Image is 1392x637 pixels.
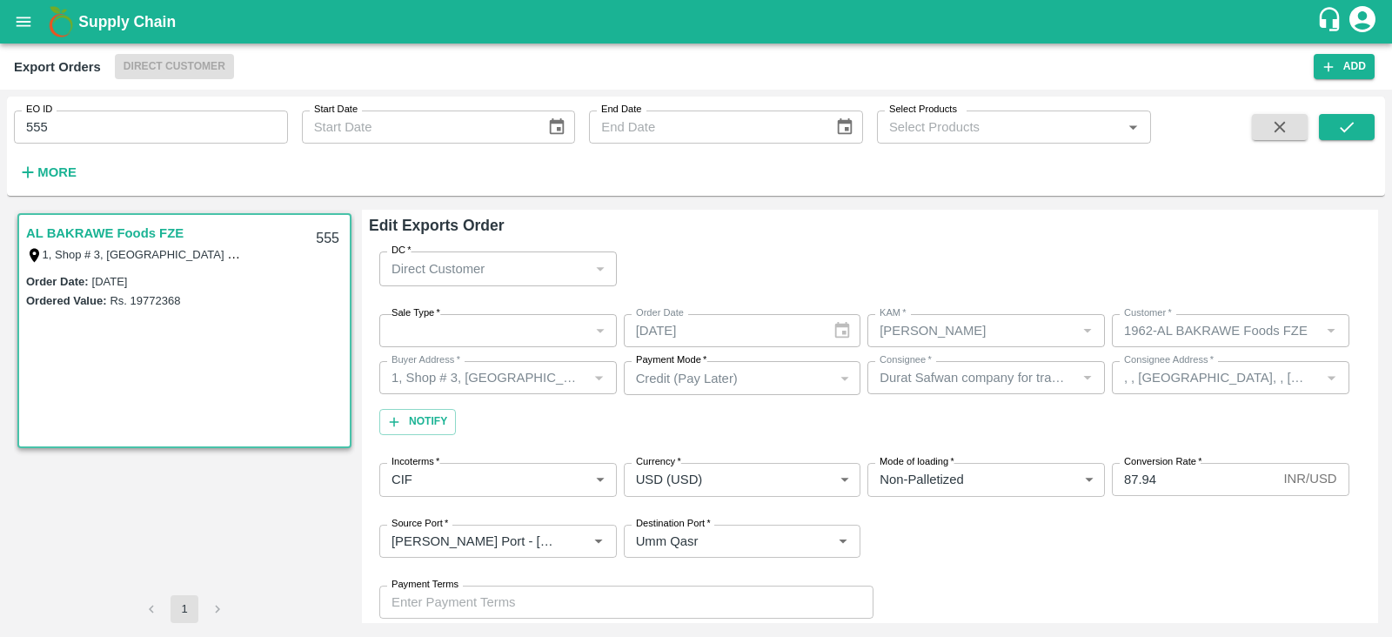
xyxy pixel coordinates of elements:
label: [DATE] [92,275,128,288]
label: Customer [1124,306,1172,320]
button: Open [1121,116,1144,138]
label: Payment Mode [636,353,706,367]
label: Start Date [314,103,358,117]
input: Start Date [302,111,533,144]
button: Open [587,530,610,553]
button: Add [1314,54,1375,79]
label: Destination Port [636,517,711,531]
label: Rs. 19772368 [110,294,180,307]
label: KAM [880,306,907,320]
b: Supply Chain [78,13,176,30]
label: Ordered Value: [26,294,106,307]
input: Enter Payment Terms [379,586,873,619]
label: 1, Shop # 3, [GEOGRAPHIC_DATA] – central fruits and vegetables market, , , , , [GEOGRAPHIC_DATA] [43,247,565,261]
p: Non-Palletized [880,470,964,489]
p: USD (USD) [636,470,703,489]
img: logo [43,4,78,39]
button: Choose date [828,111,861,144]
input: Select Source port [385,530,560,553]
button: More [14,158,81,187]
input: End Date [589,111,820,144]
label: Mode of loading [880,455,954,469]
label: Incoterms [391,455,439,469]
button: page 1 [171,595,198,623]
div: 555 [305,218,350,259]
label: Order Date [636,306,684,320]
input: Select Date [624,314,819,347]
nav: pagination navigation [135,595,234,623]
label: End Date [601,103,641,117]
p: Direct Customer [391,259,485,278]
button: Notify [379,409,456,434]
a: AL BAKRAWE Foods FZE [26,222,184,245]
b: Edit Exports Order [369,217,505,234]
p: CIF [391,470,412,489]
a: Supply Chain [78,10,1316,34]
label: Currency [636,455,681,469]
label: Conversion Rate [1124,455,1201,469]
label: Consignee Address [1124,353,1214,367]
label: Payment Terms [391,578,458,592]
input: Enter EO ID [14,111,288,144]
input: Select Products [882,116,1117,138]
input: Consignee [873,366,1071,389]
label: DC [391,244,412,258]
button: Choose date [540,111,573,144]
input: KAM [873,319,1071,342]
label: Sale Type [391,306,440,320]
strong: More [37,165,77,179]
label: EO ID [26,103,52,117]
label: Source Port [391,517,448,531]
input: Select Customer [1117,319,1315,342]
label: Consignee [880,353,932,367]
label: Buyer Address [391,353,460,367]
input: Select Destination port [629,530,805,553]
div: account of current user [1347,3,1378,40]
button: Open [832,530,854,553]
label: Order Date : [26,275,89,288]
input: Buyer Address [385,366,583,389]
button: open drawer [3,2,43,42]
div: Export Orders [14,56,101,78]
input: Consignee Address [1117,366,1315,389]
div: customer-support [1316,6,1347,37]
label: Select Products [889,103,957,117]
p: Credit (Pay Later) [636,369,738,388]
